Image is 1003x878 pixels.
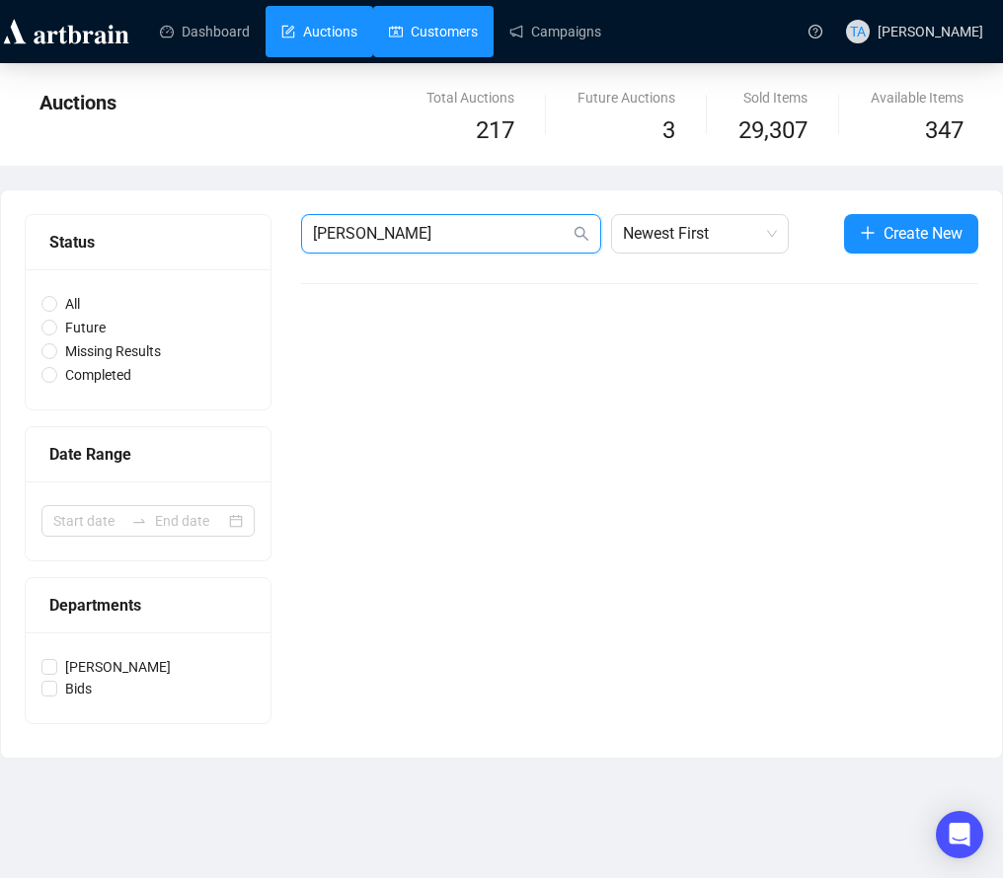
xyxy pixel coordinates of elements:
[850,21,866,42] span: TA
[57,293,88,315] span: All
[49,230,247,255] div: Status
[662,116,675,144] span: 3
[860,225,876,241] span: plus
[936,811,983,858] div: Open Intercom Messenger
[738,87,808,109] div: Sold Items
[871,87,964,109] div: Available Items
[57,340,169,362] span: Missing Results
[809,25,822,38] span: question-circle
[844,214,978,254] button: Create New
[131,513,147,529] span: to
[389,6,478,57] a: Customers
[131,513,147,529] span: swap-right
[426,87,514,109] div: Total Auctions
[49,593,247,618] div: Departments
[476,116,514,144] span: 217
[623,215,777,253] span: Newest First
[57,656,179,678] span: [PERSON_NAME]
[155,510,225,532] input: End date
[578,87,675,109] div: Future Auctions
[509,6,601,57] a: Campaigns
[878,24,983,39] span: [PERSON_NAME]
[49,442,247,467] div: Date Range
[160,6,250,57] a: Dashboard
[39,91,116,114] span: Auctions
[738,112,808,150] span: 29,307
[313,222,570,246] input: Search Auction...
[925,116,964,144] span: 347
[574,226,589,242] span: search
[281,6,357,57] a: Auctions
[884,221,963,246] span: Create New
[57,364,139,386] span: Completed
[57,317,114,338] span: Future
[57,678,100,699] span: Bids
[53,510,123,532] input: Start date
